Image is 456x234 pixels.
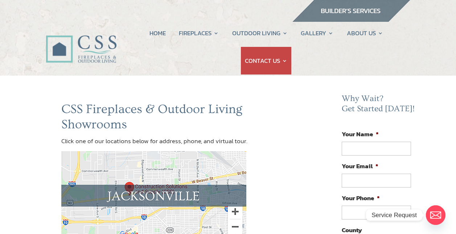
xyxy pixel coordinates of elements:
label: County [342,226,362,234]
h2: Why Wait? Get Started [DATE]! [342,94,416,117]
h1: CSS Fireplaces & Outdoor Living Showrooms [61,102,294,136]
a: builder services construction supply [292,15,410,24]
a: CONTACT US [245,47,287,74]
img: CSS Fireplaces & Outdoor Living (Formerly Construction Solutions & Supply)- Jacksonville Ormond B... [46,16,116,66]
a: Email [426,205,445,225]
a: FIREPLACES [179,19,219,47]
a: ABOUT US [347,19,383,47]
label: Your Email [342,162,378,170]
a: GALLERY [301,19,333,47]
a: OUTDOOR LIVING [232,19,288,47]
a: HOME [149,19,166,47]
p: Click one of our locations below for address, phone, and virtual tour. [61,136,294,146]
label: Your Name [342,130,379,138]
label: Your Phone [342,194,380,202]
